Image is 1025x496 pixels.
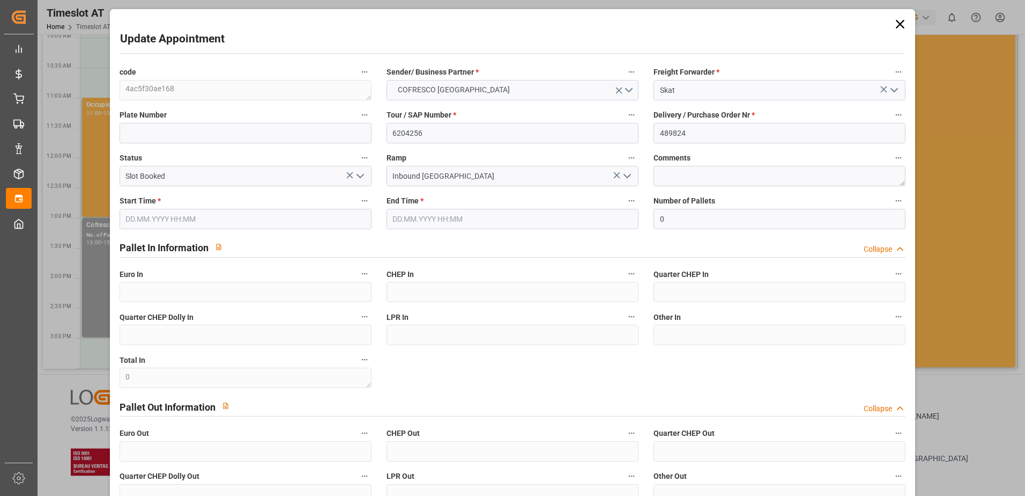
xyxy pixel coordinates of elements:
span: Start Time [120,195,161,207]
button: Quarter CHEP Out [892,426,905,440]
span: End Time [387,195,424,207]
button: View description [209,237,229,257]
input: Type to search/select [120,166,372,186]
input: DD.MM.YYYY HH:MM [120,209,372,229]
button: Status [358,151,372,165]
span: Total In [120,355,145,366]
span: Sender/ Business Partner [387,67,479,78]
button: Sender/ Business Partner * [625,65,638,79]
textarea: 4ac5f30ae168 [120,80,372,100]
button: Delivery / Purchase Order Nr * [892,108,905,122]
button: CHEP In [625,267,638,281]
input: Select Freight Forwarder [653,80,905,100]
span: Freight Forwarder [653,67,719,78]
span: Other In [653,312,681,323]
span: LPR In [387,312,408,323]
span: Number of Pallets [653,195,715,207]
span: Ramp [387,152,406,164]
button: Euro In [358,267,372,281]
button: open menu [351,168,367,185]
span: Quarter CHEP Out [653,428,715,439]
h2: Pallet In Information [120,240,209,255]
span: code [120,67,136,78]
input: Type to search/select [387,166,638,186]
button: Quarter CHEP Dolly In [358,310,372,324]
button: Quarter CHEP Dolly Out [358,469,372,483]
button: LPR Out [625,469,638,483]
button: Freight Forwarder * [892,65,905,79]
button: Euro Out [358,426,372,440]
span: Euro In [120,269,143,280]
span: Delivery / Purchase Order Nr [653,110,755,121]
span: Euro Out [120,428,149,439]
button: open menu [886,82,902,99]
span: CHEP In [387,269,414,280]
button: Tour / SAP Number * [625,108,638,122]
span: Quarter CHEP In [653,269,709,280]
span: Quarter CHEP Dolly In [120,312,194,323]
button: Quarter CHEP In [892,267,905,281]
input: DD.MM.YYYY HH:MM [387,209,638,229]
button: View description [216,396,236,416]
button: Comments [892,151,905,165]
span: Status [120,152,142,164]
button: Other Out [892,469,905,483]
span: Other Out [653,471,687,482]
button: CHEP Out [625,426,638,440]
button: Plate Number [358,108,372,122]
button: Other In [892,310,905,324]
button: code [358,65,372,79]
button: open menu [619,168,635,185]
button: Total In [358,353,372,367]
span: Quarter CHEP Dolly Out [120,471,199,482]
div: Collapse [864,244,892,255]
h2: Pallet Out Information [120,400,216,414]
span: LPR Out [387,471,414,482]
span: Comments [653,152,690,164]
span: Plate Number [120,110,167,121]
span: CHEP Out [387,428,420,439]
span: Tour / SAP Number [387,110,456,121]
button: LPR In [625,310,638,324]
button: open menu [387,80,638,100]
div: Collapse [864,403,892,414]
button: End Time * [625,194,638,208]
h2: Update Appointment [120,31,225,48]
textarea: 0 [120,368,372,388]
button: Number of Pallets [892,194,905,208]
span: COFRESCO [GEOGRAPHIC_DATA] [392,84,515,96]
button: Ramp [625,151,638,165]
button: Start Time * [358,194,372,208]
